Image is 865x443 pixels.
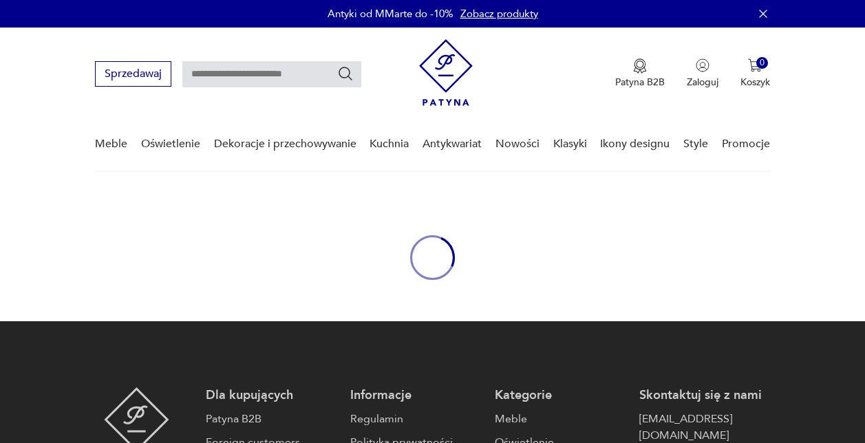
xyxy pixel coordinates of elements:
[687,58,718,89] button: Zaloguj
[337,65,354,82] button: Szukaj
[600,118,670,171] a: Ikony designu
[687,76,718,89] p: Zaloguj
[370,118,409,171] a: Kuchnia
[350,387,481,404] p: Informacje
[214,118,356,171] a: Dekoracje i przechowywanie
[748,58,762,72] img: Ikona koszyka
[95,70,171,80] a: Sprzedawaj
[615,58,665,89] button: Patyna B2B
[419,39,473,106] img: Patyna - sklep z meblami i dekoracjami vintage
[740,58,770,89] button: 0Koszyk
[553,118,587,171] a: Klasyki
[95,118,127,171] a: Meble
[683,118,708,171] a: Style
[633,58,647,74] img: Ikona medalu
[639,387,770,404] p: Skontaktuj się z nami
[328,7,453,21] p: Antyki od MMarte do -10%
[95,61,171,87] button: Sprzedawaj
[460,7,538,21] a: Zobacz produkty
[206,411,337,427] a: Patyna B2B
[722,118,770,171] a: Promocje
[423,118,482,171] a: Antykwariat
[696,58,709,72] img: Ikonka użytkownika
[141,118,200,171] a: Oświetlenie
[495,387,626,404] p: Kategorie
[495,118,540,171] a: Nowości
[740,76,770,89] p: Koszyk
[615,76,665,89] p: Patyna B2B
[495,411,626,427] a: Meble
[615,58,665,89] a: Ikona medaluPatyna B2B
[206,387,337,404] p: Dla kupujących
[350,411,481,427] a: Regulamin
[756,57,768,69] div: 0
